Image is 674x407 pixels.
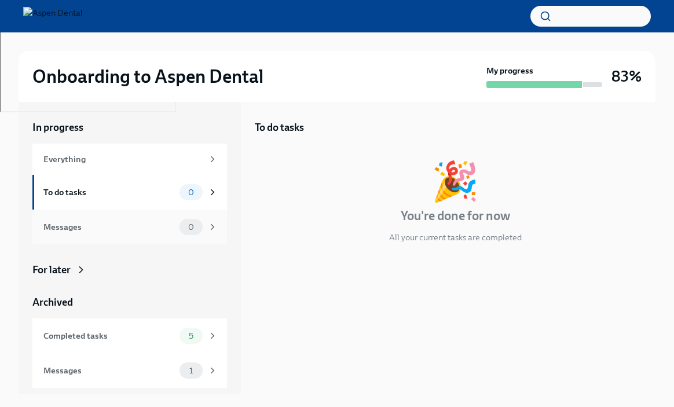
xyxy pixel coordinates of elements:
[43,153,203,166] div: Everything
[486,65,533,76] strong: My progress
[32,263,71,277] div: For later
[32,65,263,88] h2: Onboarding to Aspen Dental
[32,210,227,244] a: Messages0
[32,318,227,353] a: Completed tasks5
[182,366,200,375] span: 1
[32,175,227,210] a: To do tasks0
[32,120,227,134] a: In progress
[43,186,175,199] div: To do tasks
[32,144,227,175] a: Everything
[32,353,227,388] a: Messages1
[611,66,642,87] h3: 83%
[43,329,175,342] div: Completed tasks
[43,364,175,377] div: Messages
[255,120,304,134] h5: To do tasks
[182,332,200,340] span: 5
[32,263,227,277] a: For later
[23,7,83,25] img: Aspen Dental
[43,221,175,233] div: Messages
[181,223,201,232] span: 0
[181,188,201,197] span: 0
[32,295,227,309] a: Archived
[431,162,479,200] div: 🎉
[401,207,510,225] h4: You're done for now
[389,232,522,243] p: All your current tasks are completed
